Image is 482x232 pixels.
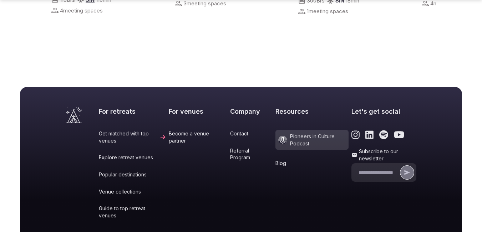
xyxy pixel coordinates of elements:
[99,205,166,219] a: Guide to top retreat venues
[99,154,166,161] a: Explore retreat venues
[230,130,273,137] a: Contact
[275,160,349,167] a: Blog
[169,130,227,144] a: Become a venue partner
[230,107,273,116] h2: Company
[275,107,349,116] h2: Resources
[66,107,82,123] a: Visit the homepage
[169,107,227,116] h2: For venues
[99,130,166,144] a: Get matched with top venues
[307,7,348,15] span: 1 meeting spaces
[230,147,273,161] a: Referral Program
[351,148,416,162] label: Subscribe to our newsletter
[351,107,416,116] h2: Let's get social
[394,130,404,139] a: Link to the retreats and venues Youtube page
[379,130,388,139] a: Link to the retreats and venues Spotify page
[365,130,374,139] a: Link to the retreats and venues LinkedIn page
[60,7,103,14] span: 4 meeting spaces
[275,130,349,150] a: Pioneers in Culture Podcast
[99,107,166,116] h2: For retreats
[99,171,166,178] a: Popular destinations
[351,130,360,139] a: Link to the retreats and venues Instagram page
[99,188,166,195] a: Venue collections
